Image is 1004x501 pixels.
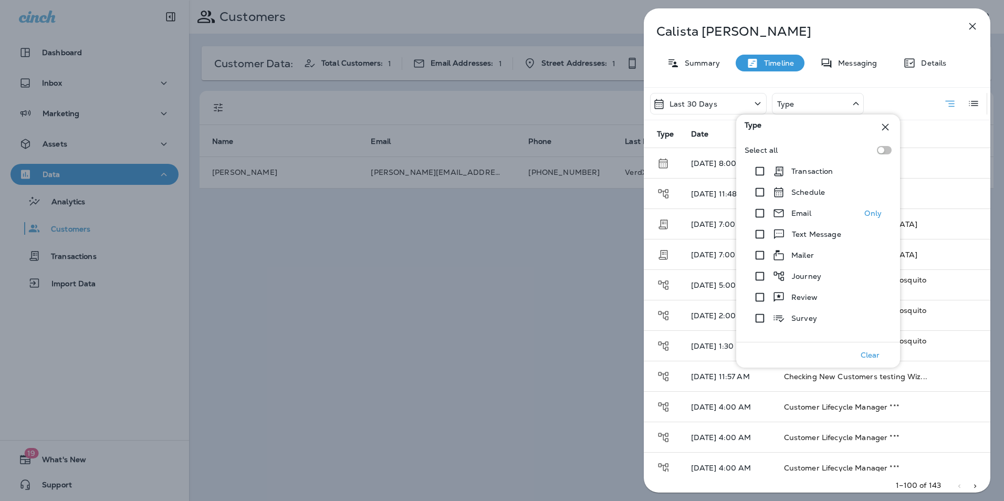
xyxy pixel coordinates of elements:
[691,281,767,289] p: [DATE] 5:00 PM
[691,159,767,168] p: [DATE] 8:00 AM
[657,310,670,319] span: Journey
[967,476,983,495] button: Go to next page
[656,24,943,39] p: Calista [PERSON_NAME]
[861,351,880,359] p: Clear
[691,403,767,411] p: [DATE] 4:00 AM
[691,433,767,442] p: [DATE] 4:00 AM
[691,311,767,320] p: [DATE] 2:00 PM
[745,121,762,133] span: Type
[691,342,767,350] p: [DATE] 1:30 PM
[916,59,946,67] p: Details
[792,230,841,238] p: Text Message
[691,464,767,472] p: [DATE] 4:00 AM
[657,401,670,411] span: Journey
[670,100,717,108] p: Last 30 Days
[896,480,941,490] p: 1–100 of 143
[691,190,767,198] p: [DATE] 11:48 PM
[657,432,670,441] span: Journey
[691,250,767,259] p: [DATE] 7:00 PM
[657,158,670,167] span: Schedule
[657,218,670,228] span: Transaction
[791,251,814,259] p: Mailer
[691,129,709,139] span: Date
[833,59,877,67] p: Messaging
[791,188,825,196] p: Schedule
[939,93,960,114] button: Summary View
[691,372,767,381] p: [DATE] 11:57 AM
[791,293,818,301] p: Review
[657,249,670,258] span: Transaction
[853,348,887,362] button: Clear
[657,188,670,197] span: Journey
[657,279,670,289] span: Journey
[691,220,767,228] p: [DATE] 7:00 PM
[657,462,670,472] span: Journey
[963,93,984,114] button: Log View
[792,272,821,280] p: Journey
[791,209,811,217] p: Email
[657,340,670,350] span: Journey
[791,314,817,322] p: Survey
[784,433,900,442] span: Customer Lifecycle Manager ***
[759,59,794,67] p: Timeline
[777,100,794,108] p: Type
[784,402,900,412] span: Customer Lifecycle Manager ***
[864,209,882,217] p: Only
[679,59,720,67] p: Summary
[784,372,927,381] span: Checking New Customers testing Wiz...
[657,371,670,380] span: Journey
[745,146,778,154] p: Select all
[657,129,674,139] span: Type
[791,167,833,175] p: Transaction
[784,463,900,473] span: Customer Lifecycle Manager ***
